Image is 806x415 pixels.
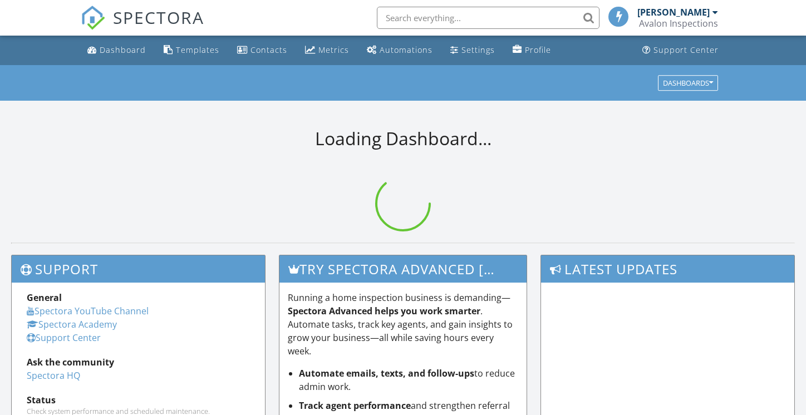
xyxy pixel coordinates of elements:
[301,40,353,61] a: Metrics
[250,45,287,55] div: Contacts
[81,6,105,30] img: The Best Home Inspection Software - Spectora
[288,291,518,358] p: Running a home inspection business is demanding— . Automate tasks, track key agents, and gain ins...
[83,40,150,61] a: Dashboard
[27,355,250,369] div: Ask the community
[81,15,204,38] a: SPECTORA
[233,40,292,61] a: Contacts
[27,292,62,304] strong: General
[446,40,499,61] a: Settings
[27,393,250,407] div: Status
[100,45,146,55] div: Dashboard
[27,332,101,344] a: Support Center
[27,305,149,317] a: Spectora YouTube Channel
[279,255,526,283] h3: Try spectora advanced [DATE]
[637,7,710,18] div: [PERSON_NAME]
[638,40,723,61] a: Support Center
[362,40,437,61] a: Automations (Basic)
[525,45,551,55] div: Profile
[113,6,204,29] span: SPECTORA
[27,318,117,330] a: Spectora Academy
[461,45,495,55] div: Settings
[653,45,719,55] div: Support Center
[639,18,718,29] div: Avalon Inspections
[508,40,556,61] a: Company Profile
[377,7,599,29] input: Search everything...
[658,75,718,91] button: Dashboards
[380,45,433,55] div: Automations
[159,40,224,61] a: Templates
[27,369,80,382] a: Spectora HQ
[318,45,349,55] div: Metrics
[299,367,518,393] li: to reduce admin work.
[663,79,713,87] div: Dashboards
[299,399,411,412] strong: Track agent performance
[541,255,794,283] h3: Latest Updates
[288,305,480,317] strong: Spectora Advanced helps you work smarter
[12,255,265,283] h3: Support
[299,367,474,379] strong: Automate emails, texts, and follow-ups
[176,45,219,55] div: Templates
